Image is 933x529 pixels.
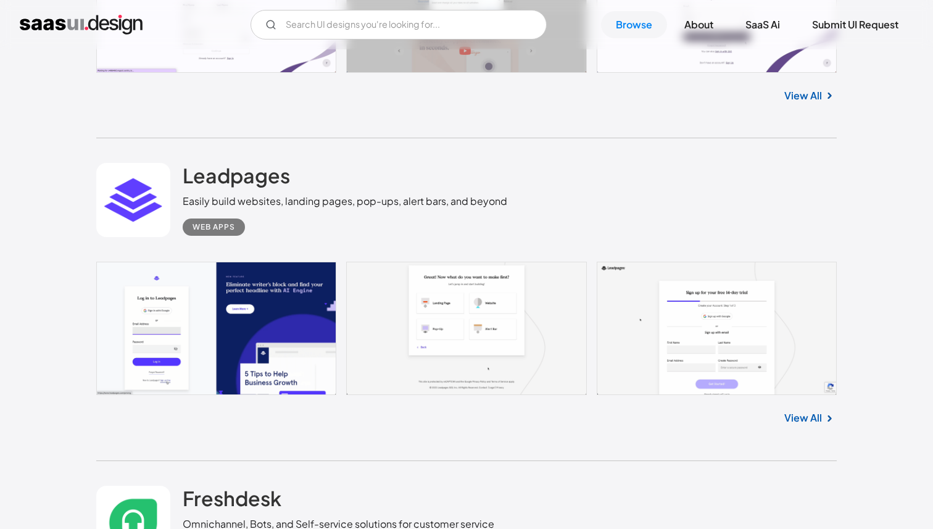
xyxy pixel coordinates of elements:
[670,11,728,38] a: About
[183,486,281,517] a: Freshdesk
[183,486,281,510] h2: Freshdesk
[193,220,235,235] div: Web Apps
[183,163,290,188] h2: Leadpages
[183,194,507,209] div: Easily build websites, landing pages, pop-ups, alert bars, and beyond
[601,11,667,38] a: Browse
[183,163,290,194] a: Leadpages
[731,11,795,38] a: SaaS Ai
[784,88,822,103] a: View All
[784,410,822,425] a: View All
[797,11,913,38] a: Submit UI Request
[251,10,547,40] input: Search UI designs you're looking for...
